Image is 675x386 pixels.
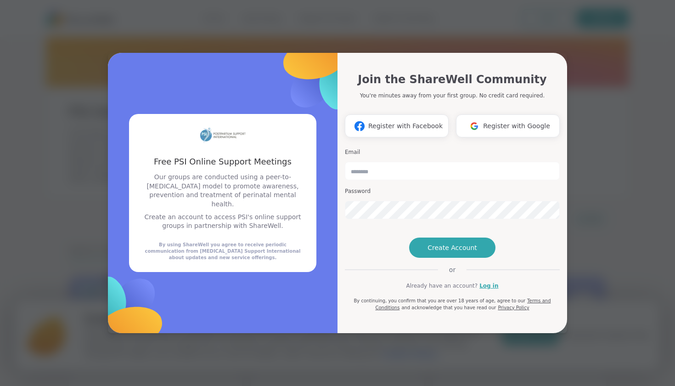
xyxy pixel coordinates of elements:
img: partner logo [200,125,246,145]
p: Create an account to access PSI's online support groups in partnership with ShareWell. [140,213,305,231]
p: You're minutes away from your first group. No credit card required. [360,91,545,100]
div: By using ShareWell you agree to receive periodic communication from [MEDICAL_DATA] Support Intern... [140,242,305,261]
span: Register with Facebook [368,121,443,131]
h3: Password [345,187,560,195]
h3: Free PSI Online Support Meetings [140,156,305,167]
button: Create Account [409,238,495,258]
p: Our groups are conducted using a peer-to-[MEDICAL_DATA] model to promote awareness, prevention an... [140,173,305,209]
span: Register with Google [483,121,550,131]
a: Privacy Policy [498,305,529,310]
h3: Email [345,148,560,156]
button: Register with Google [456,114,560,137]
span: or [438,265,467,274]
button: Register with Facebook [345,114,449,137]
span: By continuing, you confirm that you are over 18 years of age, agree to our [354,298,525,303]
a: Log in [479,282,498,290]
span: and acknowledge that you have read our [401,305,496,310]
span: Already have an account? [406,282,478,290]
img: ShareWell Logomark [466,118,483,135]
h1: Join the ShareWell Community [358,71,546,88]
img: ShareWell Logomark [351,118,368,135]
a: Terms and Conditions [375,298,551,310]
span: Create Account [427,243,477,252]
